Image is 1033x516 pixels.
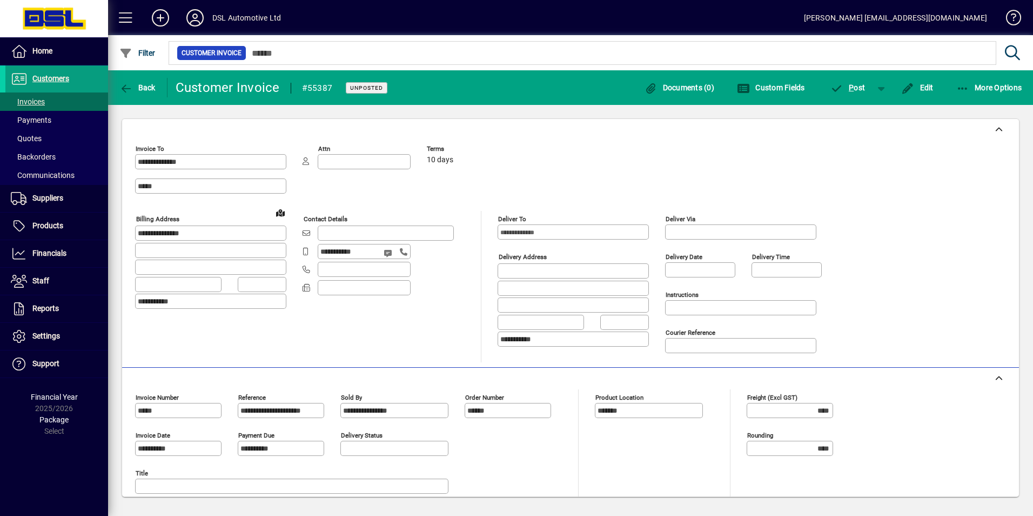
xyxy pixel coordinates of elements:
[998,2,1019,37] a: Knowledge Base
[5,92,108,111] a: Invoices
[108,78,167,97] app-page-header-button: Back
[498,215,526,223] mat-label: Deliver To
[117,43,158,63] button: Filter
[5,213,108,240] a: Products
[595,394,643,401] mat-label: Product location
[32,47,52,55] span: Home
[644,83,714,92] span: Documents (0)
[5,185,108,212] a: Suppliers
[666,215,695,223] mat-label: Deliver via
[117,78,158,97] button: Back
[272,204,289,221] a: View on map
[32,194,63,202] span: Suppliers
[143,8,178,28] button: Add
[898,78,936,97] button: Edit
[849,83,854,92] span: P
[5,350,108,378] a: Support
[954,78,1025,97] button: More Options
[32,332,60,340] span: Settings
[238,432,274,439] mat-label: Payment due
[11,153,56,161] span: Backorders
[427,145,492,153] span: Terms
[5,240,108,267] a: Financials
[830,83,866,92] span: ost
[136,469,148,477] mat-label: Title
[666,291,699,299] mat-label: Instructions
[5,129,108,148] a: Quotes
[176,79,280,96] div: Customer Invoice
[747,394,797,401] mat-label: Freight (excl GST)
[32,74,69,83] span: Customers
[178,8,212,28] button: Profile
[376,240,402,266] button: Send SMS
[32,359,59,368] span: Support
[136,394,179,401] mat-label: Invoice number
[641,78,717,97] button: Documents (0)
[5,38,108,65] a: Home
[136,145,164,153] mat-label: Invoice To
[182,48,242,58] span: Customer Invoice
[11,97,45,106] span: Invoices
[5,323,108,350] a: Settings
[341,432,383,439] mat-label: Delivery status
[32,276,49,285] span: Staff
[341,394,362,401] mat-label: Sold by
[5,295,108,322] a: Reports
[666,329,715,336] mat-label: Courier Reference
[212,9,281,27] div: DSL Automotive Ltd
[752,253,790,261] mat-label: Delivery time
[119,49,156,57] span: Filter
[734,78,808,97] button: Custom Fields
[318,145,330,153] mat-label: Attn
[302,80,333,97] div: #55387
[31,393,78,401] span: Financial Year
[666,253,702,261] mat-label: Delivery date
[737,83,805,92] span: Custom Fields
[5,268,108,295] a: Staff
[901,83,934,92] span: Edit
[119,83,156,92] span: Back
[5,166,108,184] a: Communications
[5,111,108,129] a: Payments
[32,221,63,230] span: Products
[956,83,1022,92] span: More Options
[11,171,75,180] span: Communications
[11,134,42,143] span: Quotes
[427,156,453,164] span: 10 days
[804,9,987,27] div: [PERSON_NAME] [EMAIL_ADDRESS][DOMAIN_NAME]
[747,432,773,439] mat-label: Rounding
[39,415,69,424] span: Package
[11,116,51,124] span: Payments
[825,78,871,97] button: Post
[238,394,266,401] mat-label: Reference
[5,148,108,166] a: Backorders
[350,84,383,91] span: Unposted
[465,394,504,401] mat-label: Order number
[32,304,59,313] span: Reports
[32,249,66,257] span: Financials
[136,432,170,439] mat-label: Invoice date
